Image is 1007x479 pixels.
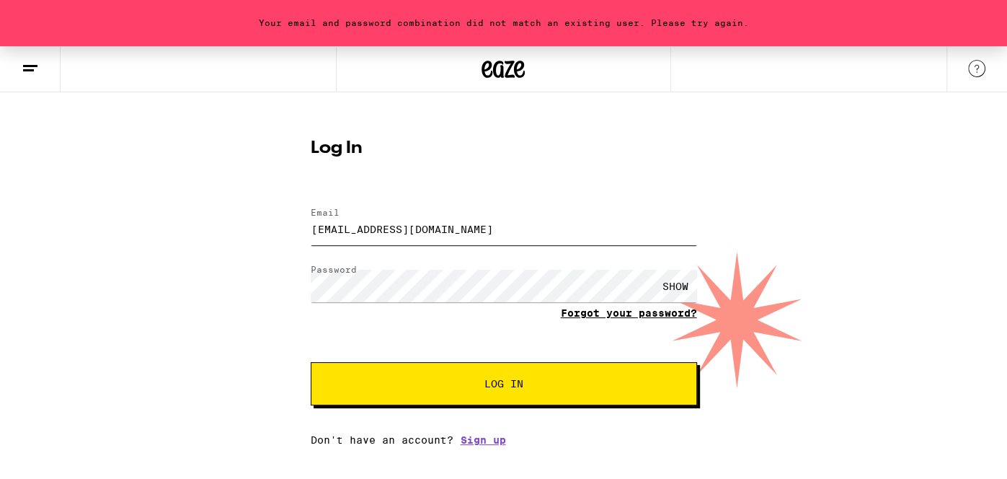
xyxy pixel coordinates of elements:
[311,265,357,274] label: Password
[9,10,104,22] span: Hi. Need any help?
[311,434,697,446] div: Don't have an account?
[484,379,523,389] span: Log In
[461,434,506,446] a: Sign up
[561,307,697,319] a: Forgot your password?
[311,140,697,157] h1: Log In
[311,362,697,405] button: Log In
[654,270,697,302] div: SHOW
[311,208,340,217] label: Email
[311,213,697,245] input: Email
